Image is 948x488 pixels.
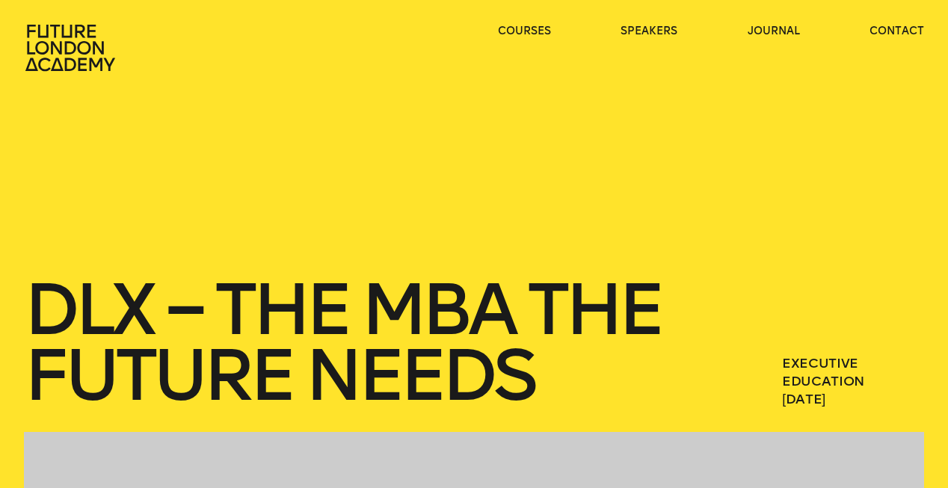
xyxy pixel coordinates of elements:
[748,24,800,39] a: journal
[782,355,864,389] a: Executive Education
[24,277,688,408] h1: DLX – The MBA the future needs
[782,390,924,408] span: [DATE]
[869,24,924,39] a: contact
[498,24,551,39] a: courses
[621,24,677,39] a: speakers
